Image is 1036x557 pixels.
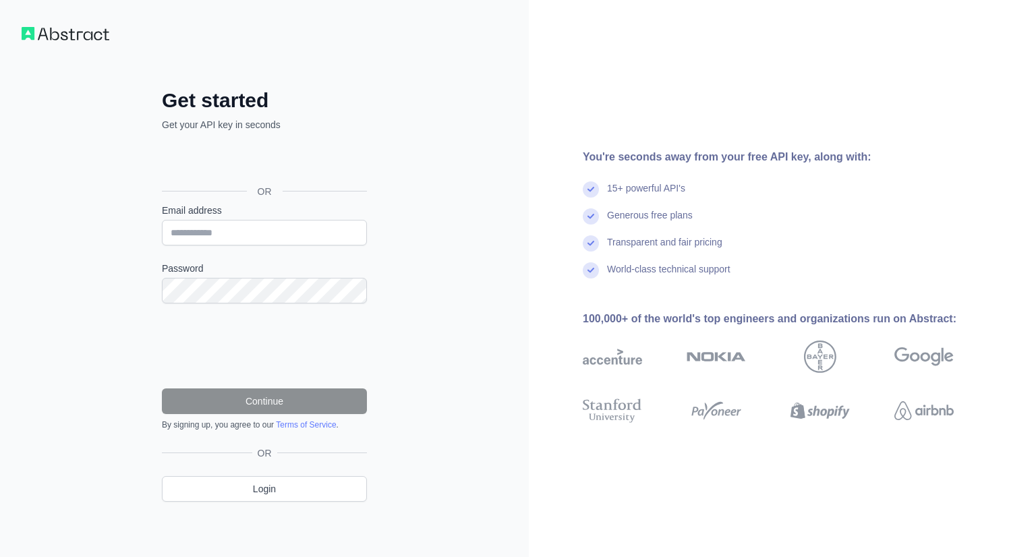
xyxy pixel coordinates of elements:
[583,311,997,327] div: 100,000+ of the world's top engineers and organizations run on Abstract:
[162,88,367,113] h2: Get started
[583,235,599,252] img: check mark
[276,420,336,430] a: Terms of Service
[162,476,367,502] a: Login
[583,208,599,225] img: check mark
[583,262,599,278] img: check mark
[252,446,277,460] span: OR
[607,262,730,289] div: World-class technical support
[162,320,367,372] iframe: reCAPTCHA
[583,341,642,373] img: accenture
[162,419,367,430] div: By signing up, you agree to our .
[583,149,997,165] div: You're seconds away from your free API key, along with:
[894,396,954,426] img: airbnb
[894,341,954,373] img: google
[155,146,371,176] iframe: Sign in with Google Button
[687,341,746,373] img: nokia
[804,341,836,373] img: bayer
[583,396,642,426] img: stanford university
[583,181,599,198] img: check mark
[162,262,367,275] label: Password
[162,388,367,414] button: Continue
[607,208,693,235] div: Generous free plans
[607,235,722,262] div: Transparent and fair pricing
[247,185,283,198] span: OR
[607,181,685,208] div: 15+ powerful API's
[162,118,367,131] p: Get your API key in seconds
[162,204,367,217] label: Email address
[687,396,746,426] img: payoneer
[790,396,850,426] img: shopify
[22,27,109,40] img: Workflow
